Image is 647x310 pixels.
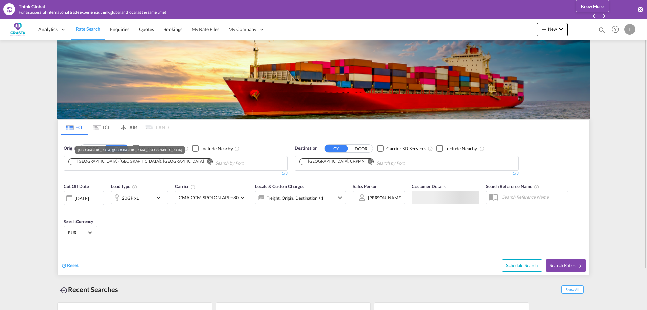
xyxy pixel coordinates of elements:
[71,18,105,40] a: Rate Search
[436,145,477,152] md-checkbox: Checkbox No Ink
[600,12,606,19] button: icon-arrow-right
[75,195,89,201] div: [DATE]
[67,262,79,268] span: Reset
[122,193,139,203] div: 20GP x1
[134,18,158,40] a: Quotes
[57,282,121,297] div: Recent Searches
[61,262,79,270] div: icon-refreshReset
[183,146,189,151] md-icon: Unchecked: Search for CY (Container Yard) services for all selected carriers.Checked : Search for...
[61,263,67,269] md-icon: icon-refresh
[592,13,598,19] md-icon: icon-arrow-left
[215,158,279,169] input: Chips input.
[540,26,565,32] span: New
[295,171,519,176] div: 1/3
[592,12,599,19] button: icon-arrow-left
[163,26,182,32] span: Bookings
[479,146,485,151] md-icon: Unchecked: Ignores neighbouring ports when fetching rates.Checked : Includes neighbouring ports w...
[577,264,582,269] md-icon: icon-arrow-right
[368,195,402,200] div: [PERSON_NAME]
[561,285,584,294] span: Show All
[67,228,94,237] md-select: Select Currency: € EUREuro
[550,263,582,268] span: Search Rates
[111,184,137,189] span: Load Type
[367,193,403,202] md-select: Sales Person: Luca D'Alterio
[255,191,346,204] div: Freight Origin Destination Factory Stuffingicon-chevron-down
[132,184,137,190] md-icon: icon-information-outline
[349,145,373,152] button: DOOR
[445,145,477,152] div: Include Nearby
[234,146,240,151] md-icon: Unchecked: Ignores neighbouring ports when fetching rates.Checked : Includes neighbouring ports w...
[537,23,568,36] button: icon-plus 400-fgNewicon-chevron-down
[57,40,590,119] img: LCL+%26+FCL+BACKGROUND.png
[353,184,377,189] span: Sales Person
[88,120,115,135] md-tab-item: LCL
[76,26,100,32] span: Rate Search
[534,184,540,190] md-icon: Your search will be saved by the below given name
[64,219,93,224] span: Search Currency
[581,4,604,9] span: Know More
[228,26,256,33] span: My Company
[600,13,606,19] md-icon: icon-arrow-right
[190,184,196,190] md-icon: The selected Trucker/Carrierwill be displayed in the rate results If the rates are from another f...
[19,3,45,10] div: Think Global
[110,26,129,32] span: Enquiries
[624,24,635,35] div: L
[155,194,166,202] md-icon: icon-chevron-down
[187,18,224,40] a: My Rate Files
[58,135,589,275] div: OriginDOOR CY Checkbox No InkUnchecked: Search for CY (Container Yard) services for all selected ...
[64,204,69,214] md-datepicker: Select
[64,145,76,152] span: Origin
[502,259,542,272] button: Note: By default Schedule search will only considerorigin ports, destination ports and cut off da...
[10,22,25,37] img: ac429df091a311ed8aa72df674ea3bd9.png
[179,194,239,201] span: CMA CGM SPOTON API +80
[64,184,89,189] span: Cut Off Date
[428,146,433,151] md-icon: Unchecked: Search for CY (Container Yard) services for all selected carriers.Checked : Search for...
[78,146,182,154] div: [GEOGRAPHIC_DATA] ([GEOGRAPHIC_DATA]), [GEOGRAPHIC_DATA]
[486,184,540,189] span: Search Reference Name
[175,184,196,189] span: Carrier
[61,120,88,135] md-tab-item: FCL
[201,145,233,152] div: Include Nearby
[377,145,426,152] md-checkbox: Checkbox No Ink
[598,26,606,34] md-icon: icon-magnify
[64,171,288,176] div: 1/3
[376,158,440,169] input: Chips input.
[499,192,568,202] input: Search Reference Name
[19,10,548,16] div: For a successful international trade experience: think global and local at the same time!
[363,159,373,165] button: Remove
[142,145,182,152] div: Carrier SD Services
[546,259,586,272] button: Search Ratesicon-arrow-right
[68,230,87,236] span: EUR
[60,286,68,294] md-icon: icon-backup-restore
[120,123,128,129] md-icon: icon-airplane
[139,26,154,32] span: Quotes
[67,156,282,169] md-chips-wrap: Chips container. Use arrow keys to select chips.
[192,26,219,32] span: My Rate Files
[6,6,13,13] md-icon: icon-earth
[64,191,104,205] div: [DATE]
[80,145,104,152] button: DOOR
[34,18,71,40] div: Analytics
[266,193,324,203] div: Freight Origin Destination Factory Stuffing
[38,26,58,33] span: Analytics
[111,191,168,204] div: 20GP x1icon-chevron-down
[336,194,344,202] md-icon: icon-chevron-down
[386,145,426,152] div: Carrier SD Services
[133,145,182,152] md-checkbox: Checkbox No Ink
[412,184,446,189] span: Customer Details
[71,159,205,164] div: Press delete to remove this chip.
[61,120,169,135] md-pagination-wrapper: Use the left and right arrow keys to navigate between tabs
[202,159,212,165] button: Remove
[557,25,565,33] md-icon: icon-chevron-down
[224,18,270,40] div: My Company
[637,6,644,13] button: icon-close-circle
[105,145,128,152] button: CY
[105,18,134,40] a: Enquiries
[298,156,443,169] md-chips-wrap: Chips container. Use arrow keys to select chips.
[610,24,621,35] span: Help
[295,145,317,152] span: Destination
[302,159,366,164] div: Press delete to remove this chip.
[598,26,606,36] div: icon-magnify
